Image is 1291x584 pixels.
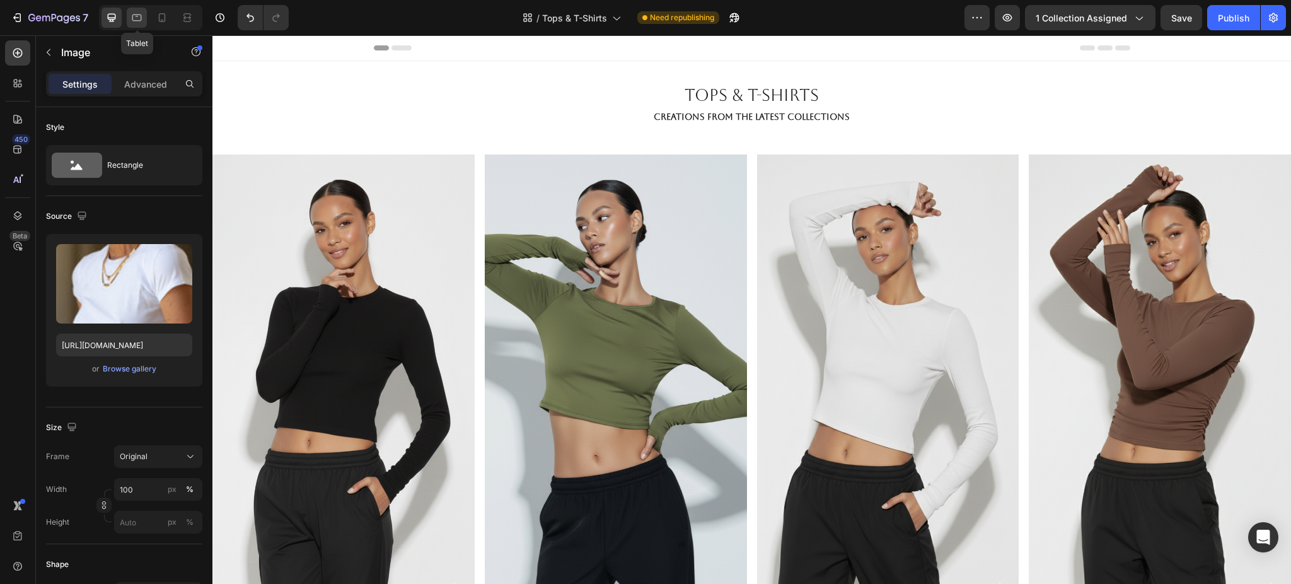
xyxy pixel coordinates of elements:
[1036,11,1127,25] span: 1 collection assigned
[114,445,202,468] button: Original
[1207,5,1260,30] button: Publish
[102,363,157,375] button: Browse gallery
[212,35,1291,584] iframe: Design area
[165,482,180,497] button: %
[1171,13,1192,23] span: Save
[46,208,90,225] div: Source
[103,363,156,375] div: Browse gallery
[120,451,148,462] span: Original
[124,78,167,91] p: Advanced
[168,517,177,528] div: px
[9,231,30,241] div: Beta
[12,134,30,144] div: 450
[56,244,192,324] img: preview-image
[542,11,607,25] span: Tops & T-Shirts
[1025,5,1155,30] button: 1 collection assigned
[46,484,67,495] label: Width
[182,482,197,497] button: px
[83,10,88,25] p: 7
[61,45,168,60] p: Image
[46,517,69,528] label: Height
[1218,11,1249,25] div: Publish
[46,419,79,436] div: Size
[186,484,194,495] div: %
[46,122,64,133] div: Style
[536,11,540,25] span: /
[114,478,202,501] input: px%
[114,511,202,534] input: px%
[1161,5,1202,30] button: Save
[107,151,184,180] div: Rectangle
[545,119,807,578] img: gempages_479878604860163106-8c43b088-7dc2-4f97-b8c9-e9e077d60f7e.png
[46,451,69,462] label: Frame
[56,334,192,356] input: https://example.com/image.jpg
[186,517,194,528] div: %
[182,515,197,530] button: px
[238,5,289,30] div: Undo/Redo
[168,484,177,495] div: px
[92,361,100,377] span: or
[1248,522,1278,552] div: Open Intercom Messenger
[165,515,180,530] button: %
[650,12,714,23] span: Need republishing
[46,559,69,570] div: Shape
[62,78,98,91] p: Settings
[5,5,94,30] button: 7
[816,119,1079,578] img: gempages_479878604860163106-83433ce9-f6e5-4ede-90f8-da5b7f9ccbcc.png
